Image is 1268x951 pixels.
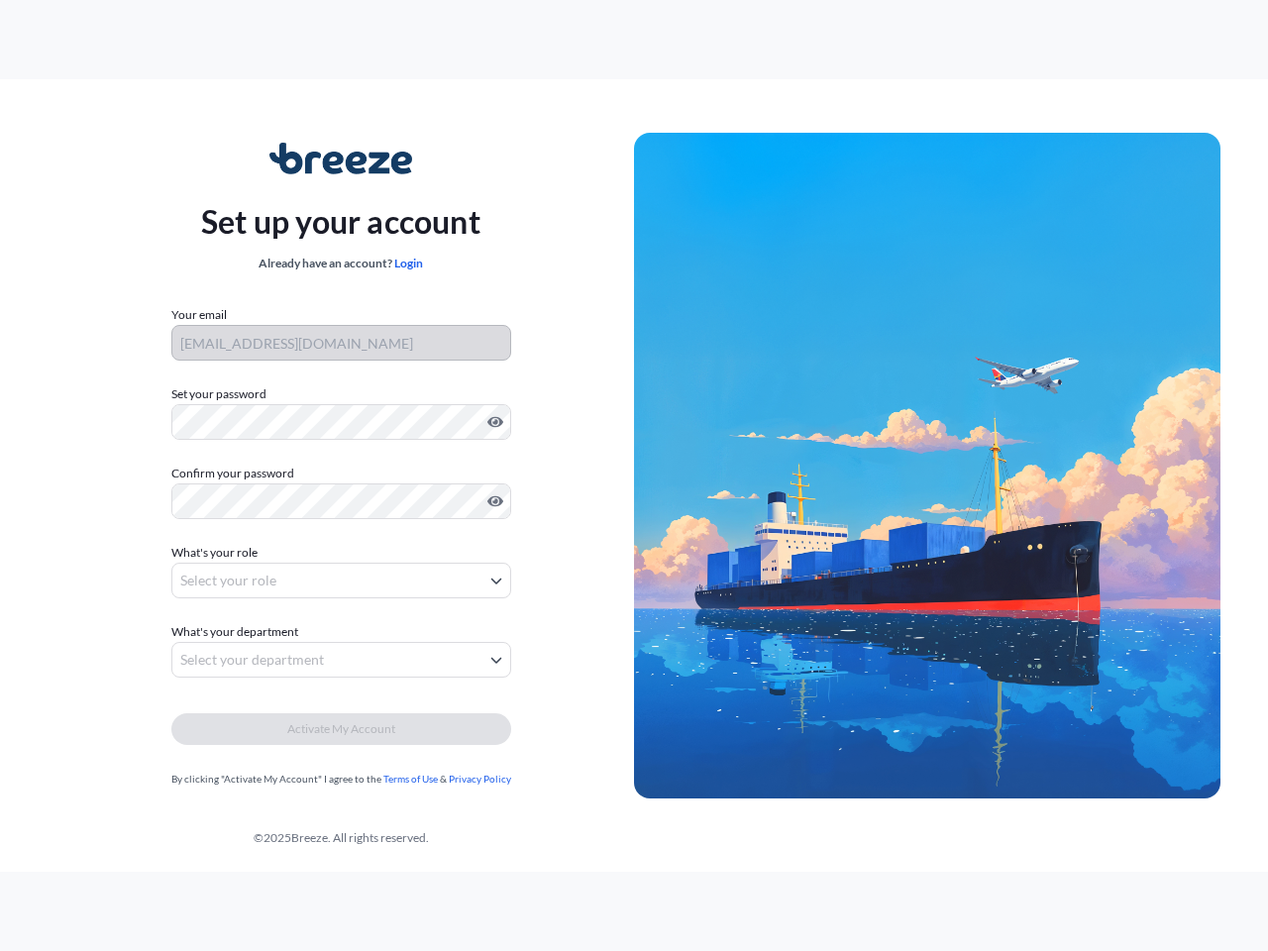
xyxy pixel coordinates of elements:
[201,254,480,273] div: Already have an account?
[287,719,395,739] span: Activate My Account
[180,571,276,590] span: Select your role
[171,464,511,483] label: Confirm your password
[634,133,1220,799] img: Ship illustration
[487,493,503,509] button: Show password
[269,143,413,174] img: Breeze
[171,622,298,642] span: What's your department
[171,325,511,361] input: Your email address
[171,543,258,563] span: What's your role
[171,642,511,678] button: Select your department
[383,773,438,785] a: Terms of Use
[171,713,511,745] button: Activate My Account
[171,305,227,325] label: Your email
[48,828,634,848] div: © 2025 Breeze. All rights reserved.
[394,256,423,270] a: Login
[171,563,511,598] button: Select your role
[487,414,503,430] button: Show password
[201,198,480,246] p: Set up your account
[449,773,511,785] a: Privacy Policy
[171,769,511,789] div: By clicking "Activate My Account" I agree to the &
[180,650,324,670] span: Select your department
[171,384,511,404] label: Set your password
